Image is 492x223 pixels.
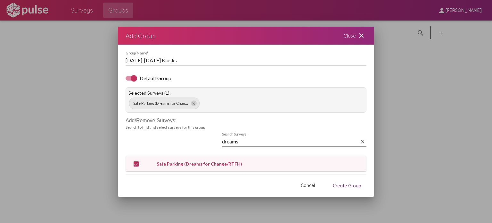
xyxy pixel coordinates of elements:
mat-icon: close [192,101,196,106]
mat-checkbox: Select Safe Parking (Dreams for Change/RTFH) [134,161,139,167]
td: Safe Parking (Dreams for Change/RTFH) [157,156,349,172]
div: Close [336,27,374,45]
input: Enter survey name or address [222,139,359,144]
button: Create Group [328,180,366,192]
span: Create Group [333,183,361,189]
div: Add Group [126,30,156,41]
mat-icon: close [360,139,365,145]
button: Remove Safe Parking (Dreams for Change/RTFH) [191,100,197,106]
button: Clear search [359,138,366,145]
div: Add/Remove Surveys: [126,118,366,124]
mat-icon: close [357,32,365,39]
span: Cancel [301,183,315,188]
span: Safe Parking (Dreams for Change/RTFH) [133,101,189,106]
button: Cancel [292,180,324,191]
div: Remove Safe Parking (Dreams for Change/RTFH) from group [129,98,200,109]
div: Selected Surveys (1): [128,90,364,96]
span: Default Group [140,74,171,82]
div: Search to find and select surveys for this group [126,125,366,130]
